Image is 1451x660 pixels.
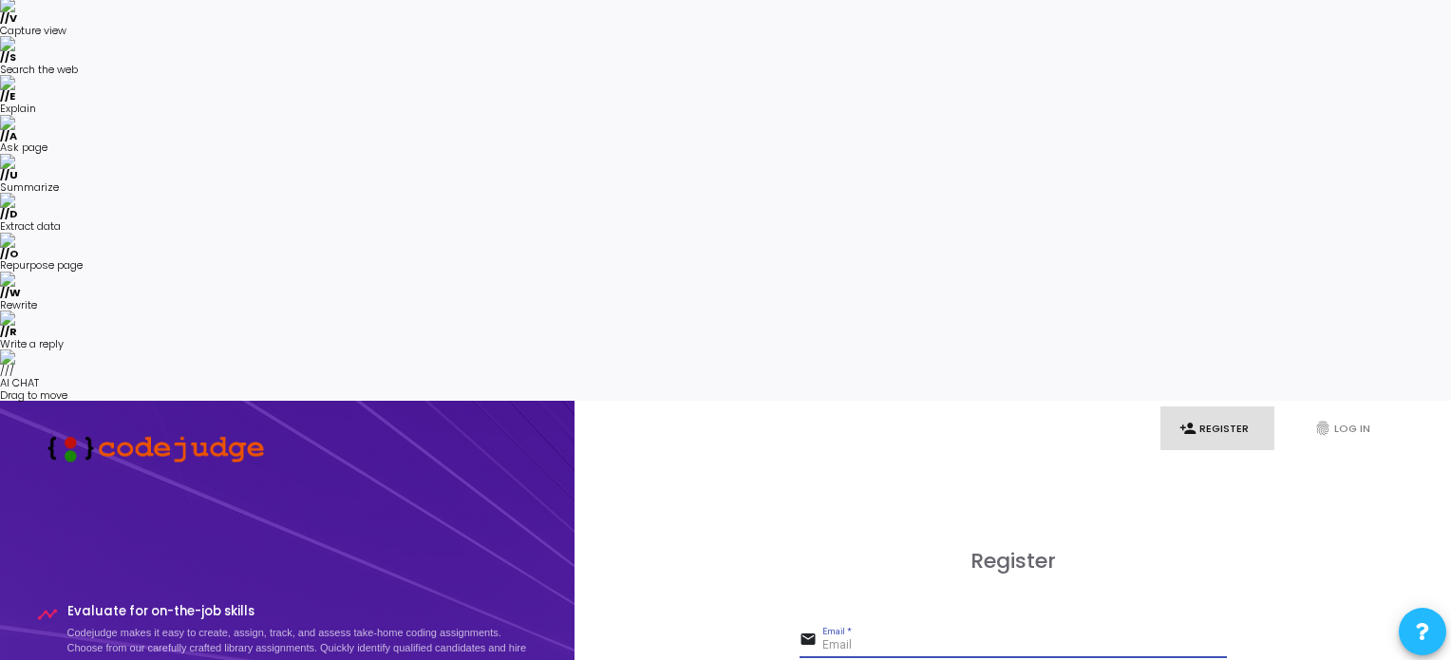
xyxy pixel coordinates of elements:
[67,604,538,619] h4: Evaluate for on-the-job skills
[37,604,58,625] i: timeline
[1314,420,1331,437] i: fingerprint
[800,630,822,652] mat-icon: email
[1160,406,1274,451] a: person_addRegister
[800,549,1227,574] h3: Register
[1179,420,1197,437] i: person_add
[822,639,1227,652] input: Email
[1295,406,1409,451] a: fingerprintLog In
